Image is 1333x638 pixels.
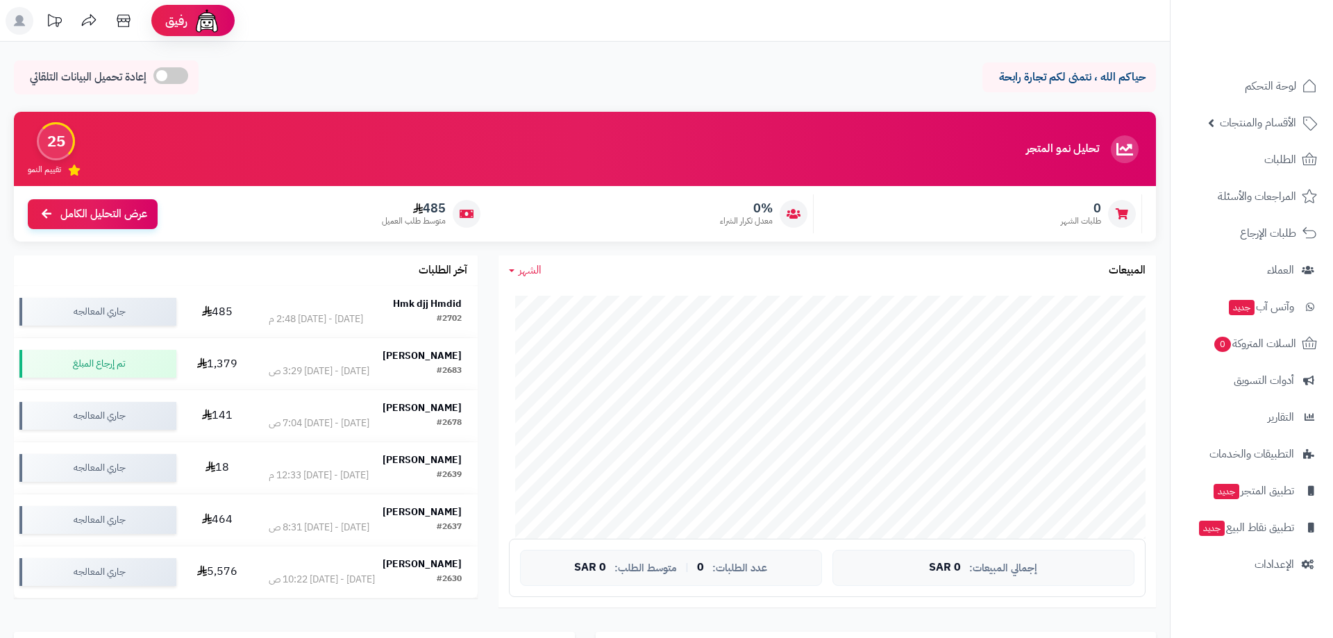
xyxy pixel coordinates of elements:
[383,453,462,467] strong: [PERSON_NAME]
[509,262,542,278] a: الشهر
[269,573,375,587] div: [DATE] - [DATE] 10:22 ص
[382,215,446,227] span: متوسط طلب العميل
[1026,143,1099,156] h3: تحليل نمو المتجر
[1061,201,1101,216] span: 0
[1179,401,1325,434] a: التقارير
[182,338,253,389] td: 1,379
[269,312,363,326] div: [DATE] - [DATE] 2:48 م
[1227,297,1294,317] span: وآتس آب
[165,12,187,29] span: رفيق
[1179,143,1325,176] a: الطلبات
[1214,337,1231,352] span: 0
[1245,76,1296,96] span: لوحة التحكم
[19,454,176,482] div: جاري المعالجه
[193,7,221,35] img: ai-face.png
[1179,290,1325,324] a: وآتس آبجديد
[1179,437,1325,471] a: التطبيقات والخدمات
[929,562,961,574] span: 0 SAR
[1234,371,1294,390] span: أدوات التسويق
[1240,224,1296,243] span: طلبات الإرجاع
[1179,548,1325,581] a: الإعدادات
[519,262,542,278] span: الشهر
[1214,484,1239,499] span: جديد
[182,442,253,494] td: 18
[685,562,689,573] span: |
[383,557,462,571] strong: [PERSON_NAME]
[1255,555,1294,574] span: الإعدادات
[1268,408,1294,427] span: التقارير
[382,201,446,216] span: 485
[19,350,176,378] div: تم إرجاع المبلغ
[1209,444,1294,464] span: التطبيقات والخدمات
[1199,521,1225,536] span: جديد
[697,562,704,574] span: 0
[182,494,253,546] td: 464
[383,505,462,519] strong: [PERSON_NAME]
[1179,474,1325,507] a: تطبيق المتجرجديد
[1179,217,1325,250] a: طلبات الإرجاع
[393,296,462,311] strong: Hmk djj Hmdid
[993,69,1146,85] p: حياكم الله ، نتمنى لكم تجارة رابحة
[1229,300,1255,315] span: جديد
[969,562,1037,574] span: إجمالي المبيعات:
[1267,260,1294,280] span: العملاء
[269,417,369,430] div: [DATE] - [DATE] 7:04 ص
[19,402,176,430] div: جاري المعالجه
[720,201,773,216] span: 0%
[1239,39,1320,68] img: logo-2.png
[30,69,146,85] span: إعادة تحميل البيانات التلقائي
[19,558,176,586] div: جاري المعالجه
[1179,327,1325,360] a: السلات المتروكة0
[437,364,462,378] div: #2683
[1109,265,1146,277] h3: المبيعات
[28,199,158,229] a: عرض التحليل الكامل
[1218,187,1296,206] span: المراجعات والأسئلة
[574,562,606,574] span: 0 SAR
[1179,69,1325,103] a: لوحة التحكم
[60,206,147,222] span: عرض التحليل الكامل
[269,521,369,535] div: [DATE] - [DATE] 8:31 ص
[1220,113,1296,133] span: الأقسام والمنتجات
[19,298,176,326] div: جاري المعالجه
[712,562,767,574] span: عدد الطلبات:
[182,390,253,442] td: 141
[37,7,72,38] a: تحديثات المنصة
[1179,180,1325,213] a: المراجعات والأسئلة
[1198,518,1294,537] span: تطبيق نقاط البيع
[182,286,253,337] td: 485
[1212,481,1294,501] span: تطبيق المتجر
[1179,511,1325,544] a: تطبيق نقاط البيعجديد
[269,364,369,378] div: [DATE] - [DATE] 3:29 ص
[383,349,462,363] strong: [PERSON_NAME]
[28,164,61,176] span: تقييم النمو
[614,562,677,574] span: متوسط الطلب:
[269,469,369,482] div: [DATE] - [DATE] 12:33 م
[1061,215,1101,227] span: طلبات الشهر
[182,546,253,598] td: 5,576
[437,573,462,587] div: #2630
[1179,364,1325,397] a: أدوات التسويق
[19,506,176,534] div: جاري المعالجه
[1264,150,1296,169] span: الطلبات
[419,265,467,277] h3: آخر الطلبات
[720,215,773,227] span: معدل تكرار الشراء
[1213,334,1296,353] span: السلات المتروكة
[437,312,462,326] div: #2702
[437,521,462,535] div: #2637
[437,417,462,430] div: #2678
[1179,253,1325,287] a: العملاء
[437,469,462,482] div: #2639
[383,401,462,415] strong: [PERSON_NAME]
